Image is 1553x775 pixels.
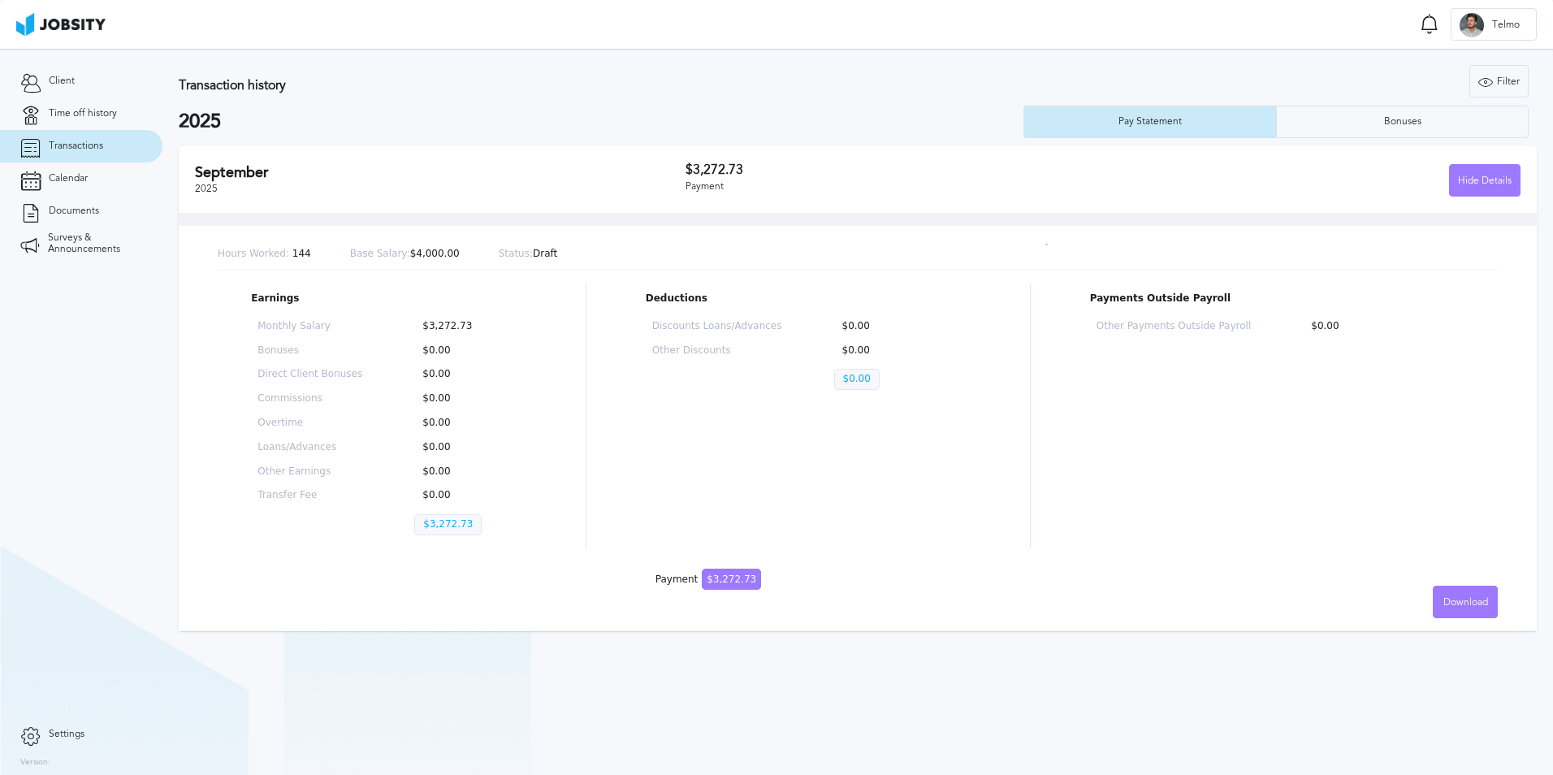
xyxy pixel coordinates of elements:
div: Filter [1470,66,1528,98]
p: $0.00 [414,345,519,357]
p: Overtime [257,418,362,429]
p: 144 [218,249,311,260]
span: Base Salary: [350,248,410,259]
p: Transfer Fee [257,490,362,501]
span: Client [49,76,75,87]
p: Payments Outside Payroll [1090,293,1464,305]
button: Hide Details [1449,164,1521,197]
div: Pay Statement [1110,116,1190,128]
p: $0.00 [414,393,519,405]
p: $0.00 [834,345,964,357]
span: Status: [499,248,533,259]
span: Documents [49,206,99,217]
p: $0.00 [414,418,519,429]
p: Deductions [646,293,970,305]
p: Other Payments Outside Payroll [1097,321,1251,332]
button: Download [1433,586,1498,618]
span: Transactions [49,141,103,152]
span: Calendar [49,173,88,184]
p: $0.00 [834,369,880,390]
span: Settings [49,729,84,740]
p: Discounts Loans/Advances [652,321,782,332]
span: Time off history [49,108,117,119]
p: Commissions [257,393,362,405]
span: Download [1443,597,1488,608]
span: Hours Worked: [218,248,289,259]
div: Hide Details [1450,165,1520,197]
button: TTelmo [1451,8,1537,41]
p: $3,272.73 [414,321,519,332]
p: Direct Client Bonuses [257,369,362,380]
img: ab4bad089aa723f57921c736e9817d99.png [16,13,106,36]
button: Bonuses [1276,106,1529,138]
span: Surveys & Announcements [48,232,142,255]
p: Earnings [251,293,526,305]
span: 2025 [195,183,218,194]
p: Other Earnings [257,466,362,478]
div: Bonuses [1376,116,1430,128]
p: Monthly Salary [257,321,362,332]
h2: September [195,164,686,181]
div: Payment [655,574,761,586]
label: Version: [20,758,50,768]
p: $0.00 [414,369,519,380]
p: $0.00 [1303,321,1457,332]
p: Bonuses [257,345,362,357]
h3: Transaction history [179,78,918,93]
p: $0.00 [834,321,964,332]
h3: $3,272.73 [686,162,1103,177]
p: Draft [499,249,558,260]
p: $0.00 [414,490,519,501]
p: $0.00 [414,442,519,453]
h2: 2025 [179,110,1023,133]
p: $0.00 [414,466,519,478]
div: T [1460,13,1484,37]
div: Payment [686,181,1103,193]
button: Pay Statement [1023,106,1276,138]
p: $3,272.73 [414,514,482,535]
p: $4,000.00 [350,249,460,260]
span: Telmo [1484,19,1528,31]
p: Loans/Advances [257,442,362,453]
button: Filter [1469,65,1529,97]
p: Other Discounts [652,345,782,357]
span: $3,272.73 [702,569,761,590]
